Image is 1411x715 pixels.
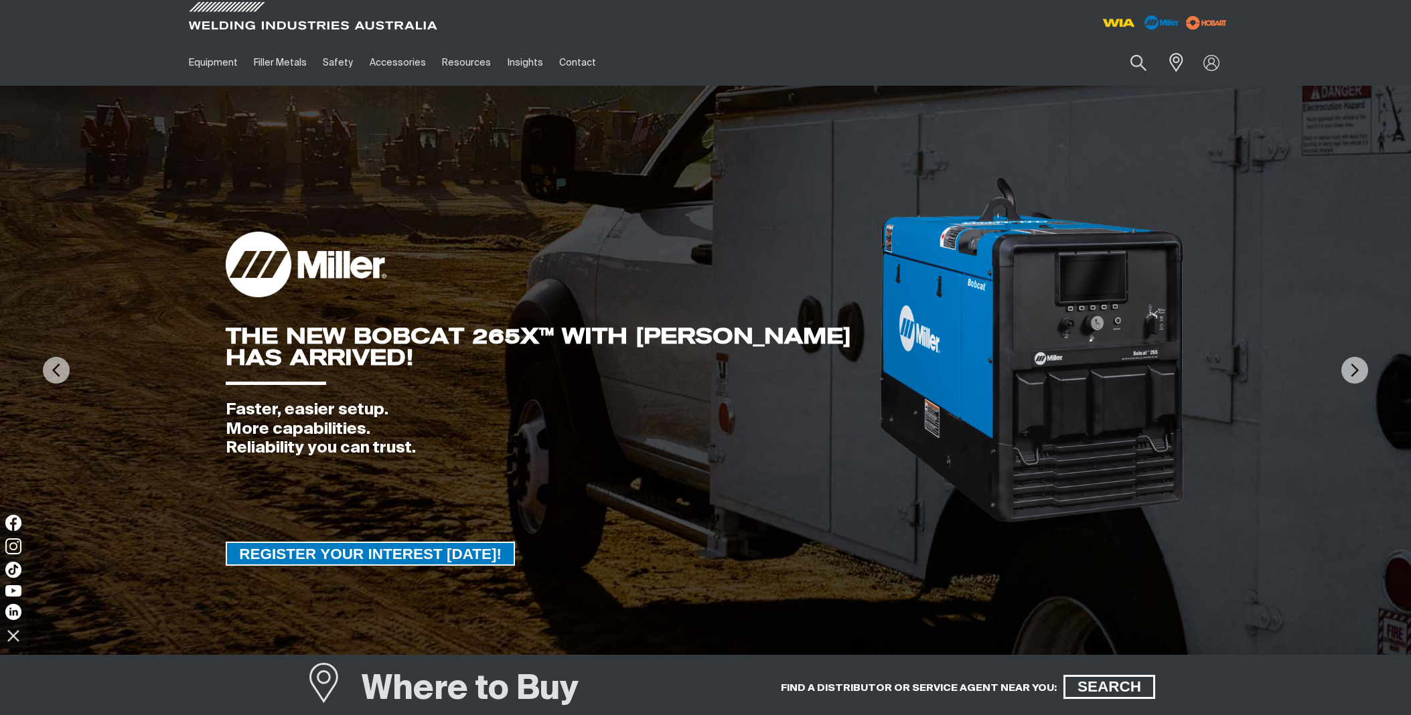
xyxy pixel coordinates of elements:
[226,325,877,368] div: THE NEW BOBCAT 265X™ WITH [PERSON_NAME] HAS ARRIVED!
[1116,47,1161,78] button: Search products
[1341,357,1368,384] img: NextArrow
[181,39,968,86] nav: Main
[1065,675,1153,699] span: SEARCH
[362,668,579,712] h1: Where to Buy
[227,542,514,566] span: REGISTER YOUR INTEREST [DATE]!
[1063,675,1155,699] a: SEARCH
[2,624,25,647] img: hide socials
[226,400,877,458] div: Faster, easier setup. More capabilities. Reliability you can trust.
[246,39,315,86] a: Filler Metals
[226,542,515,566] a: REGISTER YOUR INTEREST TODAY!
[315,39,361,86] a: Safety
[5,585,21,597] img: YouTube
[1182,13,1231,33] img: miller
[362,39,434,86] a: Accessories
[5,515,21,531] img: Facebook
[551,39,604,86] a: Contact
[5,562,21,578] img: TikTok
[5,604,21,620] img: LinkedIn
[43,357,70,384] img: PrevArrow
[781,682,1057,694] h5: FIND A DISTRIBUTOR OR SERVICE AGENT NEAR YOU:
[499,39,550,86] a: Insights
[434,39,499,86] a: Resources
[1098,47,1161,78] input: Product name or item number...
[5,538,21,554] img: Instagram
[181,39,246,86] a: Equipment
